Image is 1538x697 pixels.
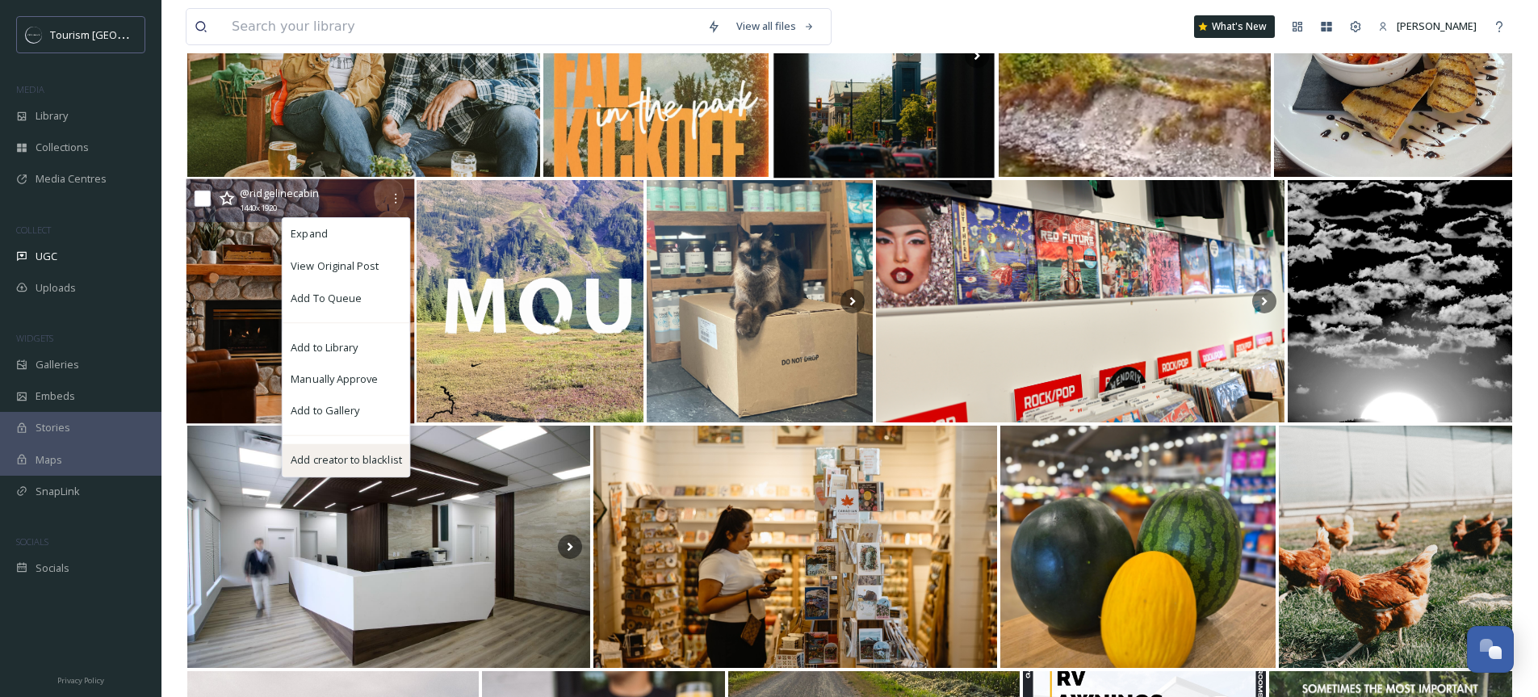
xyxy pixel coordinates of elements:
[291,291,362,306] span: Add To Queue
[291,258,379,274] span: View Original Post
[36,388,75,404] span: Embeds
[16,83,44,95] span: MEDIA
[876,180,1284,422] img: The weekends are for enjoying new music. You'll always find something new here! . . . #chilliwaxr...
[36,561,69,576] span: Socials
[291,372,378,387] span: Manually Approve
[1194,15,1275,38] a: What's New
[224,9,699,44] input: Search your library
[16,332,53,344] span: WIDGETS
[36,249,57,264] span: UGC
[186,179,415,424] img: Unwind with us at Ridgeline Cabin— your ultimate luxury stay in Chilliwack, BC. See link in bio f...
[647,180,873,422] img: Happy Caturday! Gandolf decided to slow down my unpacking the other day. How cute! He didn’t park...
[1000,426,1276,668] img: 🍉 Fresh Local Melons from Abbotsford! 🍉 Just in at Hofstede’s Country Barn – sweet, juicy red & y...
[36,108,68,124] span: Library
[57,670,104,689] a: Privacy Policy
[728,10,823,42] a: View all files
[1370,10,1485,42] a: [PERSON_NAME]
[16,535,48,548] span: SOCIALS
[16,224,51,236] span: COLLECT
[36,280,76,296] span: Uploads
[36,452,62,468] span: Maps
[1288,180,1512,422] img: Sunrise Silhouettes (B/W) - Chilliwack, British Columbia 🇨🇦 #sunrise #sun #silhouette #clouds #sk...
[187,426,590,668] img: Need professional images of your business? We are here to help! Check out a recent clinic we phot...
[417,180,643,422] img: Hiked up to Mount Cheam today and wow… 🌿⛰️ The views were unreal! Standing at the summit with a 3...
[26,27,42,43] img: OMNISEND%20Email%20Square%20Images%20.png
[291,452,401,468] span: Add creator to blacklist
[1397,19,1477,33] span: [PERSON_NAME]
[36,420,70,435] span: Stories
[593,426,996,668] img: Hello, weekend! From September birthdays and weddings to new babies and housewarmings, seems like...
[1467,626,1514,673] button: Open Chat
[1279,426,1512,668] img: New market announcement! 🐔 We are now regularly attending the Ambleside Artisan Farmers Market in...
[36,357,79,372] span: Galleries
[36,171,107,187] span: Media Centres
[240,186,319,200] span: @ ridgelinecabin
[36,140,89,155] span: Collections
[50,27,195,42] span: Tourism [GEOGRAPHIC_DATA]
[291,226,327,241] span: Expand
[57,675,104,686] span: Privacy Policy
[291,339,358,355] span: Add to Library
[291,404,359,419] span: Add to Gallery
[36,484,80,499] span: SnapLink
[240,203,276,215] span: 1440 x 1920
